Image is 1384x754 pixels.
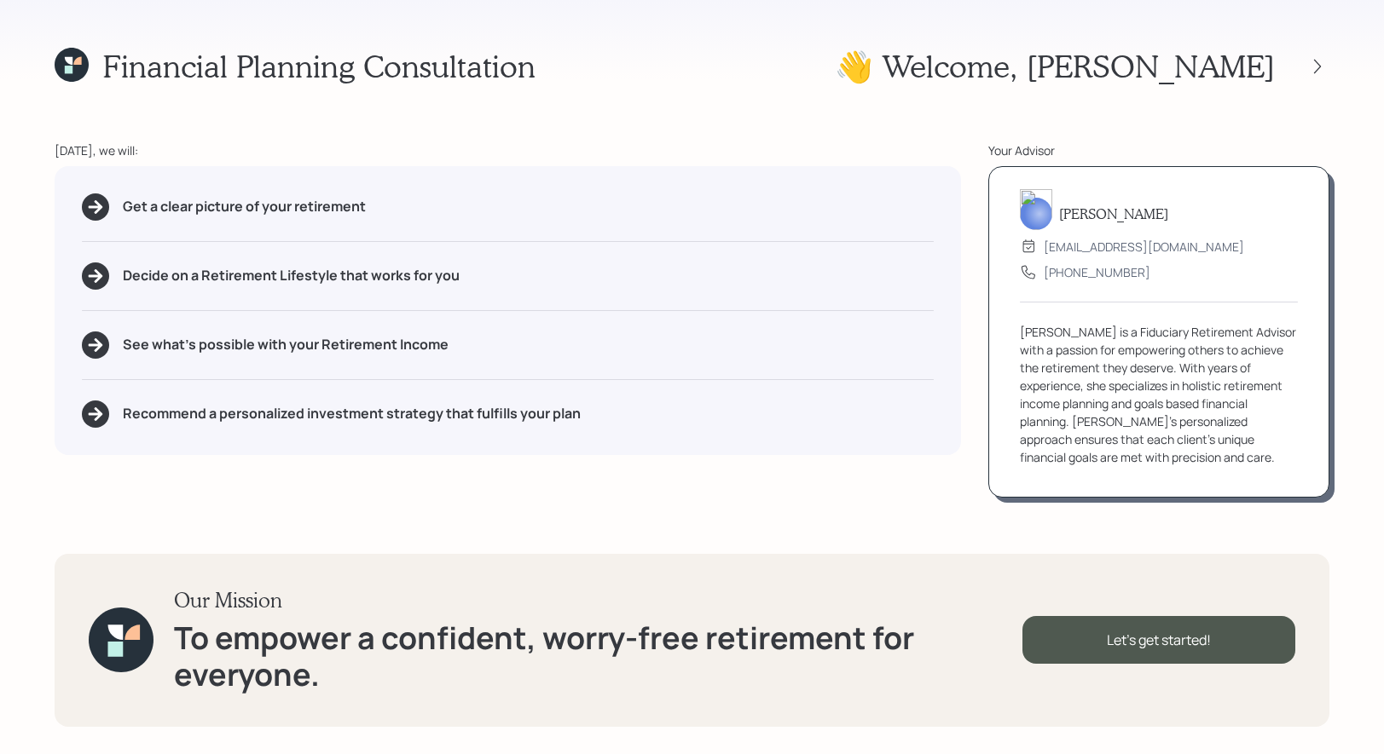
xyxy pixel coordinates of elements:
[123,337,449,353] h5: See what's possible with your Retirement Income
[1020,323,1298,466] div: [PERSON_NAME] is a Fiduciary Retirement Advisor with a passion for empowering others to achieve t...
[1059,205,1168,222] h5: [PERSON_NAME]
[988,141,1329,159] div: Your Advisor
[174,619,1022,693] h1: To empower a confident, worry-free retirement for everyone.
[1020,189,1052,230] img: treva-nostdahl-headshot.png
[1022,616,1295,664] div: Let's get started!
[835,48,1275,84] h1: 👋 Welcome , [PERSON_NAME]
[102,48,536,84] h1: Financial Planning Consultation
[174,588,1022,613] h3: Our Mission
[1044,238,1244,256] div: [EMAIL_ADDRESS][DOMAIN_NAME]
[123,406,581,422] h5: Recommend a personalized investment strategy that fulfills your plan
[1044,263,1150,281] div: [PHONE_NUMBER]
[123,268,460,284] h5: Decide on a Retirement Lifestyle that works for you
[55,141,961,159] div: [DATE], we will:
[123,199,366,215] h5: Get a clear picture of your retirement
